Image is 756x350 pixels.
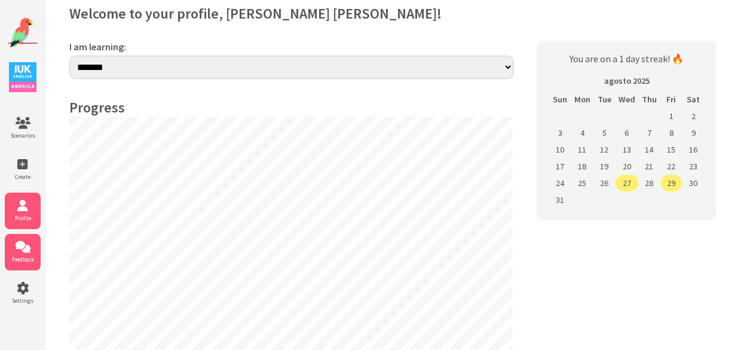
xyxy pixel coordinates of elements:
td: 8 [660,124,682,141]
td: 10 [549,141,571,158]
td: 20 [616,158,638,175]
img: Website Logo [8,18,38,48]
td: 14 [638,141,660,158]
td: 28 [638,175,660,191]
td: 5 [593,124,616,141]
td: 3 [549,124,571,141]
span: Feedback [5,255,41,263]
td: 23 [682,158,704,175]
td: 16 [682,141,704,158]
td: 1 [660,108,682,124]
td: 21 [638,158,660,175]
td: 25 [571,175,593,191]
td: 4 [571,124,593,141]
td: 27 [616,175,638,191]
td: 6 [616,124,638,141]
td: 9 [682,124,704,141]
td: 24 [549,175,571,191]
td: 2 [682,108,704,124]
td: 17 [549,158,571,175]
span: Scenarios [5,132,41,139]
th: Thu [638,91,660,108]
th: Tue [593,91,616,108]
td: 31 [549,191,571,208]
img: IUK Logo [9,62,36,92]
span: agosto 2025 [604,75,649,86]
p: You are on a 1 day streak! 🔥 [549,53,704,65]
th: Mon [571,91,593,108]
td: 22 [660,158,682,175]
td: 7 [638,124,660,141]
span: Profile [5,214,41,222]
label: I am learning: [69,41,513,53]
td: 11 [571,141,593,158]
td: 30 [682,175,704,191]
td: 15 [660,141,682,158]
td: 19 [593,158,616,175]
span: Settings [5,297,41,305]
td: 26 [593,175,616,191]
td: 13 [616,141,638,158]
td: 18 [571,158,593,175]
th: Fri [660,91,682,108]
th: Sat [682,91,704,108]
th: Sun [549,91,571,108]
td: 29 [660,175,682,191]
h4: Progress [69,98,513,117]
span: Create [5,173,41,181]
h2: Welcome to your profile, [PERSON_NAME] [PERSON_NAME]! [69,4,731,23]
th: Wed [616,91,638,108]
td: 12 [593,141,616,158]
